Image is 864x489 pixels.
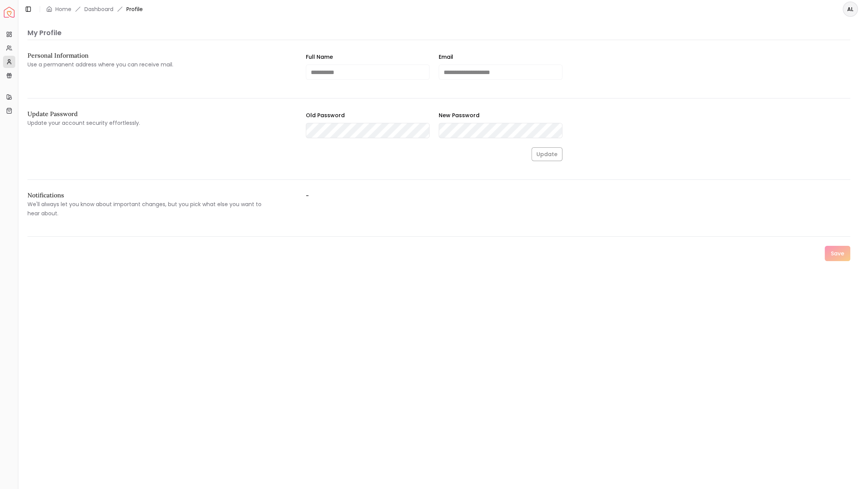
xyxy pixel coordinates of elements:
label: - [306,192,572,218]
h2: Personal Information [27,52,294,58]
h2: Notifications [27,192,294,198]
label: Email [439,53,453,61]
a: Home [55,5,71,13]
span: Profile [126,5,143,13]
p: My Profile [27,27,850,38]
nav: breadcrumb [46,5,143,13]
a: Dashboard [84,5,113,13]
label: New Password [439,111,480,119]
button: AL [843,2,858,17]
p: We'll always let you know about important changes, but you pick what else you want to hear about. [27,200,294,218]
span: AL [843,2,857,16]
p: Update your account security effortlessly. [27,118,294,127]
label: Old Password [306,111,345,119]
img: Spacejoy Logo [4,7,15,18]
h2: Update Password [27,111,294,117]
a: Spacejoy [4,7,15,18]
label: Full Name [306,53,333,61]
p: Use a permanent address where you can receive mail. [27,60,294,69]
